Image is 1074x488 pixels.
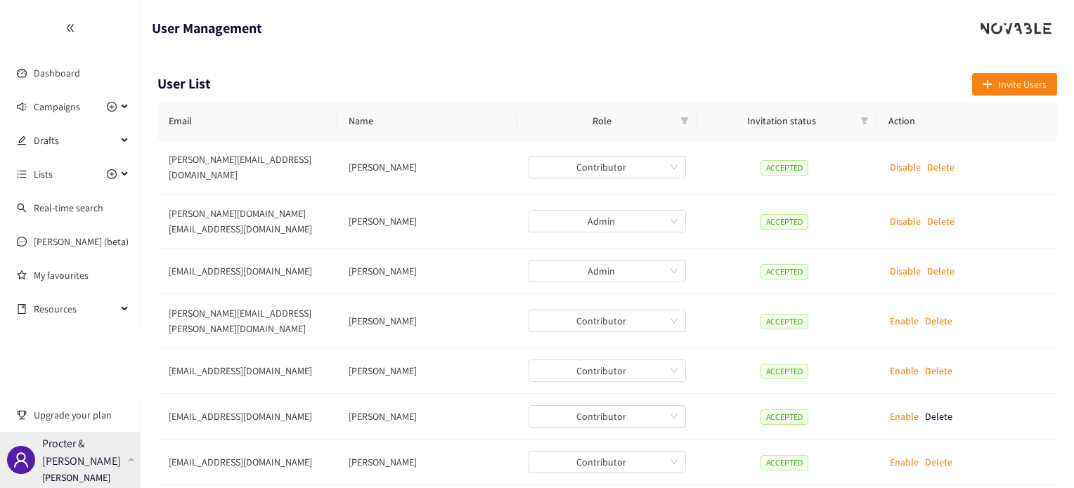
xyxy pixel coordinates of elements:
[972,73,1057,95] button: plusInvite Users
[890,363,919,378] p: Enable
[17,410,27,420] span: trophy
[34,160,53,188] span: Lists
[337,294,517,348] td: Jeff Werner
[337,348,517,394] td: Danyan Xie
[337,102,517,140] th: Name
[761,264,808,279] span: ACCEPTED
[529,113,675,128] span: Role
[337,140,517,194] td: Laura Wasson
[761,314,808,329] span: ACCEPTED
[34,235,129,248] a: [PERSON_NAME] (beta)
[537,451,678,473] span: Contributor
[34,261,129,289] a: My favourites
[927,156,955,178] button: Delete
[337,440,517,485] td: Yilin YAO
[890,213,921,229] p: Disable
[998,77,1047,92] span: Invite Users
[890,409,919,424] p: Enable
[761,409,808,425] span: ACCEPTED
[537,157,678,178] span: Contributor
[34,126,117,154] span: Drafts
[983,79,992,91] span: plus
[537,406,678,427] span: Contributor
[157,294,337,348] td: [PERSON_NAME][EMAIL_ADDRESS][PERSON_NAME][DOMAIN_NAME]
[34,67,80,79] a: Dashboard
[890,210,921,232] button: Disable
[925,454,952,470] p: Delete
[761,364,808,379] span: ACCEPTED
[927,159,955,175] p: Delete
[890,310,919,332] button: Enable
[890,263,921,279] p: Disable
[17,102,27,112] span: sound
[890,405,919,428] button: Enable
[890,159,921,175] p: Disable
[1004,421,1074,488] iframe: Chat Widget
[709,113,855,128] span: Invitation status
[157,73,211,95] h1: User List
[858,110,872,131] span: filter
[860,117,869,125] span: filter
[877,102,1057,140] th: Action
[890,454,919,470] p: Enable
[13,451,30,468] span: user
[927,263,955,279] p: Delete
[925,360,952,382] button: Delete
[42,470,110,485] p: [PERSON_NAME]
[65,23,75,33] span: double-left
[537,360,678,381] span: Contributor
[537,310,678,331] span: Contributor
[890,156,921,178] button: Disable
[925,451,952,473] button: Delete
[17,136,27,145] span: edit
[890,313,919,329] p: Enable
[337,394,517,440] td: Yang Yang
[925,363,952,378] p: Delete
[761,214,808,230] span: ACCEPTED
[927,260,955,282] button: Delete
[34,202,103,214] a: Real-time search
[42,435,122,470] p: Procter & [PERSON_NAME]
[157,102,337,140] th: Email
[157,249,337,294] td: [EMAIL_ADDRESS][DOMAIN_NAME]
[927,213,955,229] p: Delete
[157,140,337,194] td: [PERSON_NAME][EMAIL_ADDRESS][DOMAIN_NAME]
[678,110,692,131] span: filter
[337,194,517,249] td: Torben Weck
[17,169,27,179] span: unordered-list
[34,295,117,323] span: Resources
[34,401,129,429] span: Upgrade your plan
[761,455,808,470] span: ACCEPTED
[157,440,337,485] td: [EMAIL_ADDRESS][DOMAIN_NAME]
[925,310,952,332] button: Delete
[337,249,517,294] td: Jennifer Weil
[157,394,337,440] td: [EMAIL_ADDRESS][DOMAIN_NAME]
[34,93,80,121] span: Campaigns
[680,117,689,125] span: filter
[537,261,678,282] span: Admin
[890,360,919,382] button: Enable
[157,194,337,249] td: [PERSON_NAME][DOMAIN_NAME][EMAIL_ADDRESS][DOMAIN_NAME]
[890,451,919,473] button: Enable
[927,210,955,232] button: Delete
[107,169,117,179] span: plus-circle
[890,260,921,282] button: Disable
[537,211,678,232] span: Admin
[107,102,117,112] span: plus-circle
[17,304,27,314] span: book
[925,313,952,329] p: Delete
[761,160,808,176] span: ACCEPTED
[157,348,337,394] td: [EMAIL_ADDRESS][DOMAIN_NAME]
